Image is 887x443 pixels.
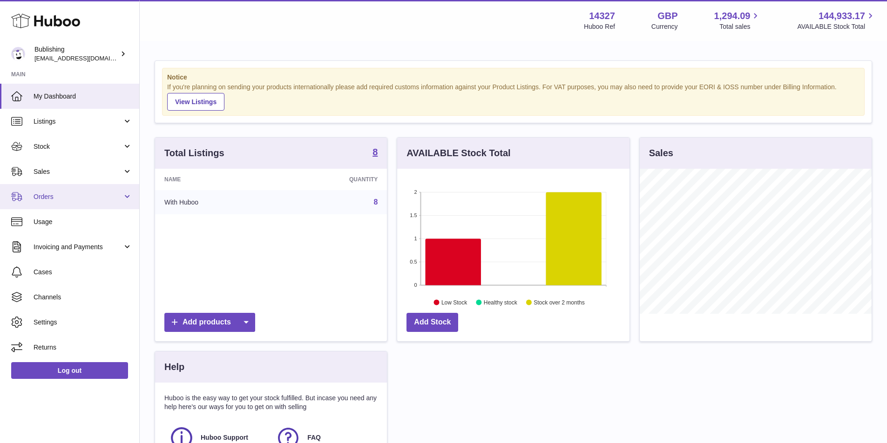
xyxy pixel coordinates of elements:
[34,54,137,62] span: [EMAIL_ADDRESS][DOMAIN_NAME]
[584,22,615,31] div: Huboo Ref
[164,394,378,411] p: Huboo is the easy way to get your stock fulfilled. But incase you need any help here's our ways f...
[714,10,751,22] span: 1,294.09
[410,212,417,218] text: 1.5
[719,22,761,31] span: Total sales
[657,10,677,22] strong: GBP
[34,192,122,201] span: Orders
[278,169,387,190] th: Quantity
[414,282,417,288] text: 0
[589,10,615,22] strong: 14327
[155,169,278,190] th: Name
[406,313,458,332] a: Add Stock
[372,147,378,157] strong: 8
[164,361,184,373] h3: Help
[649,147,673,159] h3: Sales
[410,259,417,264] text: 0.5
[34,268,132,277] span: Cases
[534,299,585,305] text: Stock over 2 months
[201,433,248,442] span: Huboo Support
[167,73,860,82] strong: Notice
[34,293,132,302] span: Channels
[167,93,224,111] a: View Listings
[34,142,122,151] span: Stock
[307,433,321,442] span: FAQ
[11,362,128,379] a: Log out
[373,198,378,206] a: 8
[155,190,278,214] td: With Huboo
[34,92,132,101] span: My Dashboard
[11,47,25,61] img: accounting@bublishing.com
[414,236,417,241] text: 1
[34,117,122,126] span: Listings
[34,318,132,327] span: Settings
[414,189,417,195] text: 2
[164,313,255,332] a: Add products
[714,10,761,31] a: 1,294.09 Total sales
[34,243,122,251] span: Invoicing and Payments
[651,22,678,31] div: Currency
[484,299,518,305] text: Healthy stock
[819,10,865,22] span: 144,933.17
[372,147,378,159] a: 8
[167,83,860,111] div: If you're planning on sending your products internationally please add required customs informati...
[797,22,876,31] span: AVAILABLE Stock Total
[164,147,224,159] h3: Total Listings
[406,147,510,159] h3: AVAILABLE Stock Total
[34,218,132,226] span: Usage
[34,343,132,352] span: Returns
[34,167,122,176] span: Sales
[34,45,118,63] div: Bublishing
[441,299,467,305] text: Low Stock
[797,10,876,31] a: 144,933.17 AVAILABLE Stock Total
